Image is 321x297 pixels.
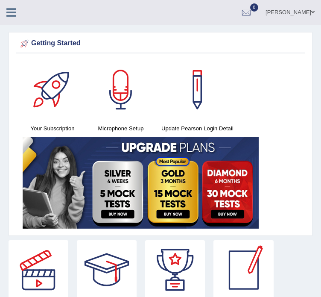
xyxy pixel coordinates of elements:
div: Getting Started [18,37,303,50]
img: small5.jpg [23,137,259,229]
span: 0 [250,3,259,12]
h4: Your Subscription [23,124,82,133]
h4: Microphone Setup [91,124,151,133]
h4: Update Pearson Login Detail [159,124,236,133]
